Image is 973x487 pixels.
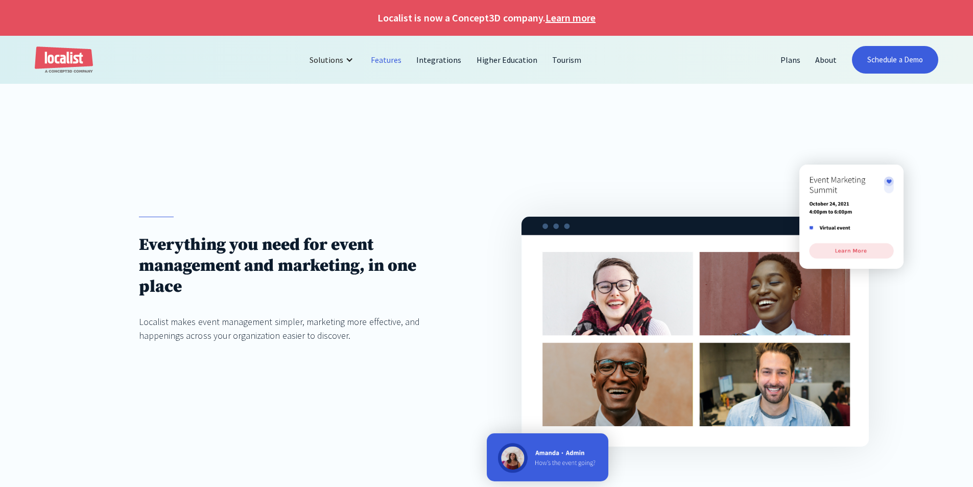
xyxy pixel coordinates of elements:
[409,48,469,72] a: Integrations
[35,47,93,74] a: home
[139,315,452,342] div: Localist makes event management simpler, marketing more effective, and happenings across your org...
[139,235,452,297] h1: Everything you need for event management and marketing, in one place
[469,48,545,72] a: Higher Education
[302,48,364,72] div: Solutions
[773,48,808,72] a: Plans
[852,46,938,74] a: Schedule a Demo
[545,10,596,26] a: Learn more
[545,48,589,72] a: Tourism
[310,54,343,66] div: Solutions
[808,48,844,72] a: About
[364,48,409,72] a: Features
